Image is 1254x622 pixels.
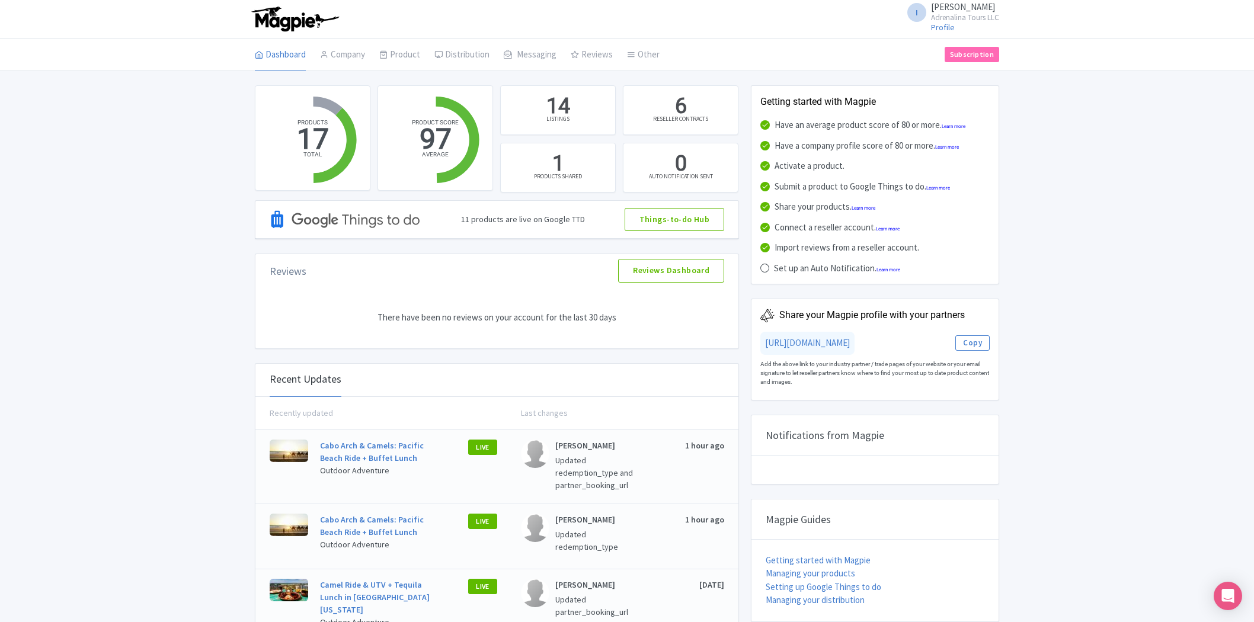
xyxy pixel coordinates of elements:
p: [PERSON_NAME] [555,514,649,526]
a: Learn more [926,185,950,191]
img: Google TTD [270,194,421,245]
div: Recent Updates [270,361,341,397]
div: AUTO NOTIFICATION SENT [649,172,713,181]
a: Learn more [852,206,875,211]
a: Setting up Google Things to do [766,581,881,592]
a: 14 LISTINGS [500,85,616,135]
div: LISTINGS [546,114,570,123]
div: 11 products are live on Google TTD [461,213,585,226]
p: [PERSON_NAME] [555,440,649,452]
a: Distribution [434,39,490,72]
div: 6 [675,92,687,121]
div: Add the above link to your industry partner / trade pages of your website or your email signature... [760,355,990,391]
a: Subscription [945,47,999,62]
div: PRODUCTS SHARED [534,172,582,181]
img: contact-b11cc6e953956a0c50a2f97983291f06.png [521,440,549,468]
a: 0 AUTO NOTIFICATION SENT [623,143,738,193]
a: Dashboard [255,39,306,72]
a: Learn more [935,145,959,150]
a: 1 PRODUCTS SHARED [500,143,616,193]
div: 1 [552,149,564,179]
a: Cabo Arch & Camels: Pacific Beach Ride + Buffet Lunch [320,514,424,537]
div: Getting started with Magpie [760,95,990,109]
a: I [PERSON_NAME] Adrenalina Tours LLC [900,2,999,21]
div: Open Intercom Messenger [1214,582,1242,610]
p: Updated redemption_type and partner_booking_url [555,454,649,492]
span: [PERSON_NAME] [931,1,995,12]
div: Share your Magpie profile with your partners [779,308,965,322]
div: 14 [546,92,570,121]
div: Magpie Guides [751,499,999,540]
a: 6 RESELLER CONTRACTS [623,85,738,135]
a: Camel Ride & UTV + Tequila Lunch in [GEOGRAPHIC_DATA][US_STATE] [320,579,430,615]
div: 1 hour ago [648,514,724,559]
a: Learn more [876,226,900,232]
div: Have an average product score of 80 or more. [775,118,965,132]
div: There have been no reviews on your account for the last 30 days [260,287,734,348]
div: Reviews [270,263,306,279]
div: 0 [675,149,687,179]
span: I [907,3,926,22]
a: Cabo Arch & Camels: Pacific Beach Ride + Buffet Lunch [320,440,424,463]
a: Learn more [876,267,900,272]
a: Profile [931,22,955,33]
a: Product [379,39,420,72]
a: Messaging [504,39,556,72]
small: Adrenalina Tours LLC [931,14,999,21]
p: [PERSON_NAME] [555,579,649,591]
div: 1 hour ago [648,440,724,494]
div: Activate a product. [775,159,844,173]
img: ben-douglas-gxpRZ14xWbQ-unsplash_auhhta.jpg [270,514,308,536]
a: [URL][DOMAIN_NAME] [765,337,850,348]
a: Managing your products [766,568,855,579]
img: contact-b11cc6e953956a0c50a2f97983291f06.png [521,579,549,607]
a: Things-to-do Hub [625,208,725,232]
div: Notifications from Magpie [751,415,999,456]
a: Other [627,39,660,72]
p: Outdoor Adventure [320,538,435,551]
a: Learn more [942,124,965,129]
div: Recently updated [270,407,497,419]
div: Have a company profile score of 80 or more. [775,139,959,153]
div: Import reviews from a reseller account. [775,241,919,255]
div: Set up an Auto Notification. [774,262,900,275]
a: Reviews Dashboard [618,259,724,283]
p: Outdoor Adventure [320,464,435,477]
img: desayuno_ieq7ea.jpg [270,579,308,601]
a: Company [320,39,365,72]
a: Managing your distribution [766,594,865,605]
img: contact-b11cc6e953956a0c50a2f97983291f06.png [521,514,549,542]
a: Getting started with Magpie [766,554,871,566]
div: RESELLER CONTRACTS [653,114,708,123]
a: Reviews [571,39,613,72]
button: Copy [955,335,990,351]
div: Submit a product to Google Things to do. [775,180,950,194]
div: Connect a reseller account. [775,221,900,235]
img: logo-ab69f6fb50320c5b225c76a69d11143b.png [249,6,341,32]
img: ben-douglas-gxpRZ14xWbQ-unsplash_auhhta.jpg [270,440,308,462]
p: Updated redemption_type [555,528,649,553]
p: Updated partner_booking_url [555,594,649,618]
div: Last changes [497,407,725,419]
div: Share your products. [775,200,875,214]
